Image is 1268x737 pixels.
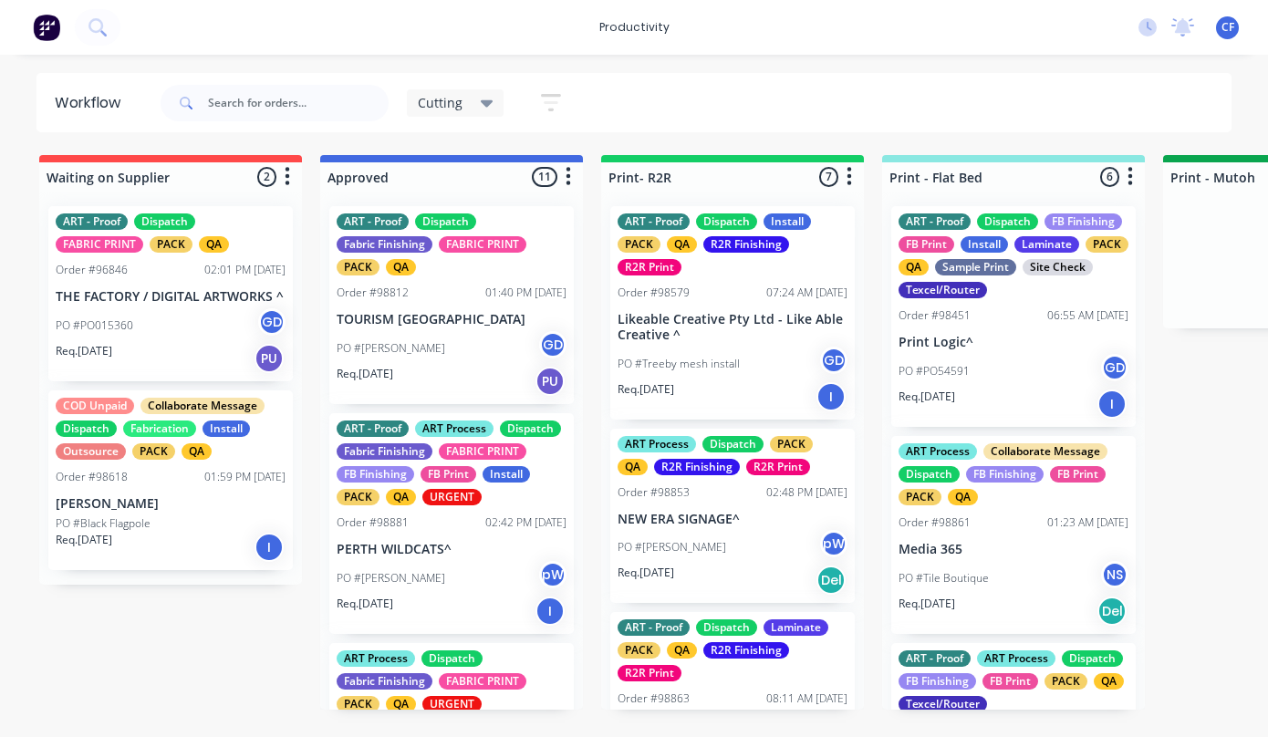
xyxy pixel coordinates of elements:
[696,213,757,230] div: Dispatch
[1014,236,1079,253] div: Laminate
[764,619,828,636] div: Laminate
[539,331,566,358] div: GD
[618,285,690,301] div: Order #98579
[485,285,566,301] div: 01:40 PM [DATE]
[204,469,286,485] div: 01:59 PM [DATE]
[134,213,195,230] div: Dispatch
[56,289,286,305] p: THE FACTORY / DIGITAL ARTWORKS ^
[654,459,740,475] div: R2R Finishing
[150,236,192,253] div: PACK
[816,382,846,411] div: I
[891,206,1136,427] div: ART - ProofDispatchFB FinishingFB PrintInstallLaminatePACKQASample PrintSite CheckTexcel/RouterOr...
[337,340,445,357] p: PO #[PERSON_NAME]
[422,489,482,505] div: URGENT
[48,390,293,570] div: COD UnpaidCollaborate MessageDispatchFabricationInstallOutsourcePACKQAOrder #9861801:59 PM [DATE]...
[56,317,133,334] p: PO #PO015360
[618,259,681,275] div: R2R Print
[500,420,561,437] div: Dispatch
[182,443,212,460] div: QA
[1101,561,1128,588] div: NS
[766,484,847,501] div: 02:48 PM [DATE]
[766,690,847,707] div: 08:11 AM [DATE]
[899,335,1128,350] p: Print Logic^
[1047,307,1128,324] div: 06:55 AM [DATE]
[764,213,811,230] div: Install
[618,512,847,527] p: NEW ERA SIGNAGE^
[899,596,955,612] p: Req. [DATE]
[667,236,697,253] div: QA
[132,443,175,460] div: PACK
[337,596,393,612] p: Req. [DATE]
[1047,514,1128,531] div: 01:23 AM [DATE]
[1097,597,1127,626] div: Del
[337,285,409,301] div: Order #98812
[418,93,463,112] span: Cutting
[935,259,1016,275] div: Sample Print
[386,696,416,712] div: QA
[696,619,757,636] div: Dispatch
[977,650,1055,667] div: ART Process
[899,443,977,460] div: ART Process
[421,466,476,483] div: FB Print
[421,650,483,667] div: Dispatch
[899,307,971,324] div: Order #98451
[899,259,929,275] div: QA
[258,308,286,336] div: GD
[535,367,565,396] div: PU
[618,665,681,681] div: R2R Print
[337,696,379,712] div: PACK
[966,466,1044,483] div: FB Finishing
[1101,354,1128,381] div: GD
[56,496,286,512] p: [PERSON_NAME]
[899,213,971,230] div: ART - Proof
[1221,19,1234,36] span: CF
[1023,259,1093,275] div: Site Check
[1097,389,1127,419] div: I
[820,347,847,374] div: GD
[337,570,445,586] p: PO #[PERSON_NAME]
[337,259,379,275] div: PACK
[386,259,416,275] div: QA
[56,343,112,359] p: Req. [DATE]
[255,533,284,562] div: I
[618,565,674,581] p: Req. [DATE]
[329,206,574,404] div: ART - ProofDispatchFabric FinishingFABRIC PRINTPACKQAOrder #9881201:40 PM [DATE]TOURISM [GEOGRAPH...
[337,420,409,437] div: ART - Proof
[1045,213,1122,230] div: FB Finishing
[337,542,566,557] p: PERTH WILDCATS^
[618,642,660,659] div: PACK
[337,366,393,382] p: Req. [DATE]
[204,262,286,278] div: 02:01 PM [DATE]
[899,570,989,586] p: PO #Tile Boutique
[899,650,971,667] div: ART - Proof
[820,530,847,557] div: pW
[590,14,679,41] div: productivity
[56,236,143,253] div: FABRIC PRINT
[899,236,954,253] div: FB Print
[55,92,130,114] div: Workflow
[33,14,60,41] img: Factory
[337,466,414,483] div: FB Finishing
[203,420,250,437] div: Install
[770,436,813,452] div: PACK
[337,673,432,690] div: Fabric Finishing
[961,236,1008,253] div: Install
[255,344,284,373] div: PU
[1062,650,1123,667] div: Dispatch
[610,206,855,420] div: ART - ProofDispatchInstallPACKQAR2R FinishingR2R PrintOrder #9857907:24 AM [DATE]Likeable Creativ...
[899,542,1128,557] p: Media 365
[899,282,987,298] div: Texcel/Router
[983,443,1107,460] div: Collaborate Message
[56,398,134,414] div: COD Unpaid
[56,515,151,532] p: PO #Black Flagpole
[386,489,416,505] div: QA
[337,443,432,460] div: Fabric Finishing
[899,696,987,712] div: Texcel/Router
[618,436,696,452] div: ART Process
[618,236,660,253] div: PACK
[56,420,117,437] div: Dispatch
[816,566,846,595] div: Del
[422,696,482,712] div: URGENT
[667,642,697,659] div: QA
[618,381,674,398] p: Req. [DATE]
